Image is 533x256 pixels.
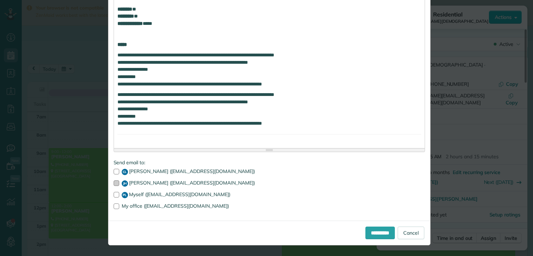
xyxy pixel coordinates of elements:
label: [PERSON_NAME] ([EMAIL_ADDRESS][DOMAIN_NAME]) [114,180,425,187]
div: Resize [114,148,425,152]
span: JH [122,180,128,187]
label: [PERSON_NAME] ([EMAIL_ADDRESS][DOMAIN_NAME]) [114,169,425,175]
span: CL [122,169,128,175]
label: Send email to: [114,159,425,166]
a: Cancel [398,227,424,239]
label: My office ([EMAIL_ADDRESS][DOMAIN_NAME]) [114,203,425,208]
span: PL [122,192,128,198]
label: Myself ([EMAIL_ADDRESS][DOMAIN_NAME]) [114,192,425,198]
